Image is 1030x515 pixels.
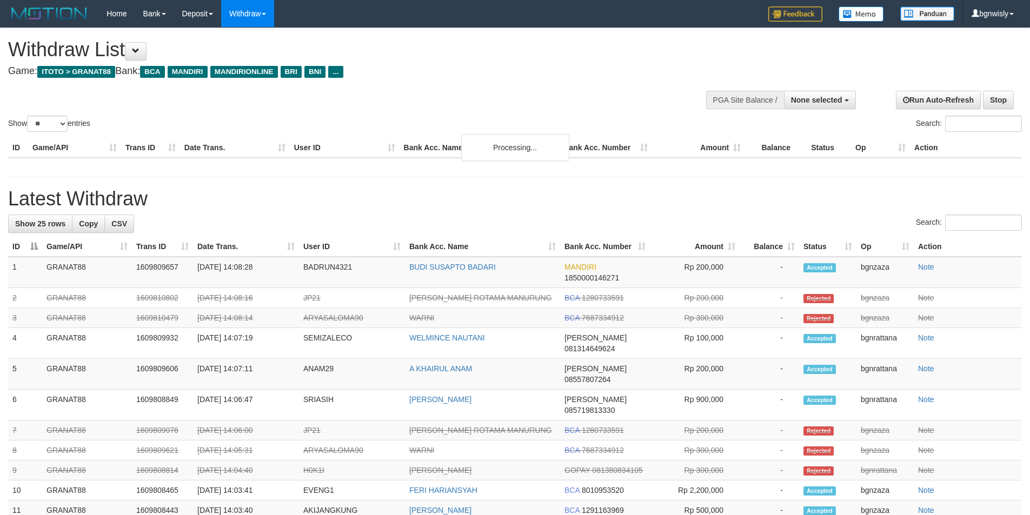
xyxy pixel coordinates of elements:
td: GRANAT88 [42,359,132,390]
th: Status [807,138,851,158]
span: BCA [564,506,580,514]
a: Note [918,506,934,514]
h1: Withdraw List [8,39,676,61]
td: - [740,359,799,390]
span: Accepted [803,263,836,272]
td: Rp 200,000 [650,288,740,308]
td: GRANAT88 [42,390,132,420]
td: bgnzaza [856,480,914,500]
td: GRANAT88 [42,460,132,480]
td: 1609810479 [132,308,193,328]
span: GOPAY [564,466,590,474]
td: ANAM29 [299,359,405,390]
span: BCA [140,66,164,78]
td: Rp 900,000 [650,390,740,420]
th: Action [910,138,1022,158]
td: bgnrattana [856,359,914,390]
span: MANDIRI [564,263,596,271]
a: [PERSON_NAME] ROTAMA MANURUNG [409,293,551,302]
td: 1609809621 [132,440,193,460]
td: BADRUN4321 [299,257,405,288]
span: None selected [791,96,842,104]
span: BRI [281,66,302,78]
img: Button%20Memo.svg [839,6,884,22]
th: User ID: activate to sort column ascending [299,237,405,257]
a: Note [918,333,934,342]
td: 1609809076 [132,420,193,440]
td: 1 [8,257,42,288]
a: Copy [72,215,105,233]
span: BCA [564,426,580,434]
th: Bank Acc. Name: activate to sort column ascending [405,237,560,257]
span: Show 25 rows [15,219,65,228]
td: Rp 300,000 [650,460,740,480]
td: ARYASALOMA90 [299,308,405,328]
td: 2 [8,288,42,308]
td: bgnzaza [856,420,914,440]
th: Bank Acc. Number: activate to sort column ascending [560,237,650,257]
a: [PERSON_NAME] [409,395,471,404]
td: GRANAT88 [42,328,132,359]
td: GRANAT88 [42,480,132,500]
td: [DATE] 14:07:11 [193,359,299,390]
a: WARNI [409,313,434,322]
th: Amount [652,138,745,158]
th: Op: activate to sort column ascending [856,237,914,257]
span: Accepted [803,396,836,405]
label: Search: [916,215,1022,231]
td: Rp 200,000 [650,420,740,440]
td: - [740,288,799,308]
input: Search: [945,116,1022,132]
td: 3 [8,308,42,328]
span: Rejected [803,466,834,476]
th: Trans ID [121,138,180,158]
a: [PERSON_NAME] ROTAMA MANURUNG [409,426,551,434]
td: bgnzaza [856,440,914,460]
span: Accepted [803,334,836,343]
th: Balance [745,138,807,158]
td: 1609808849 [132,390,193,420]
a: Note [918,293,934,302]
a: WELMINCE NAUTANI [409,333,485,342]
span: Copy 081380834105 to clipboard [592,466,642,474]
th: Amount: activate to sort column ascending [650,237,740,257]
button: None selected [784,91,856,109]
a: Note [918,446,934,454]
td: SEMIZALECO [299,328,405,359]
td: Rp 200,000 [650,257,740,288]
span: Rejected [803,426,834,436]
div: PGA Site Balance / [706,91,784,109]
td: 1609810802 [132,288,193,308]
td: [DATE] 14:08:14 [193,308,299,328]
a: [PERSON_NAME] [409,466,471,474]
td: 8 [8,440,42,460]
td: ARYASALOMA90 [299,440,405,460]
span: Copy 7687334912 to clipboard [582,446,624,454]
div: Processing... [461,134,569,161]
label: Show entries [8,116,90,132]
td: Rp 300,000 [650,440,740,460]
th: Status: activate to sort column ascending [799,237,856,257]
span: BCA [564,486,580,494]
th: ID [8,138,28,158]
img: panduan.png [900,6,954,21]
th: Bank Acc. Name [400,138,560,158]
span: [PERSON_NAME] [564,333,627,342]
td: [DATE] 14:08:16 [193,288,299,308]
td: - [740,460,799,480]
td: - [740,328,799,359]
span: MANDIRIONLINE [210,66,278,78]
a: Note [918,364,934,373]
span: Copy 08557807264 to clipboard [564,375,611,384]
td: GRANAT88 [42,257,132,288]
span: [PERSON_NAME] [564,395,627,404]
a: CSV [104,215,134,233]
td: [DATE] 14:05:31 [193,440,299,460]
span: Copy 085719813330 to clipboard [564,406,615,414]
a: Note [918,466,934,474]
h4: Game: Bank: [8,66,676,77]
td: [DATE] 14:06:00 [193,420,299,440]
td: - [740,257,799,288]
a: BUDI SUSAPTO BADARI [409,263,496,271]
span: ... [328,66,343,78]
